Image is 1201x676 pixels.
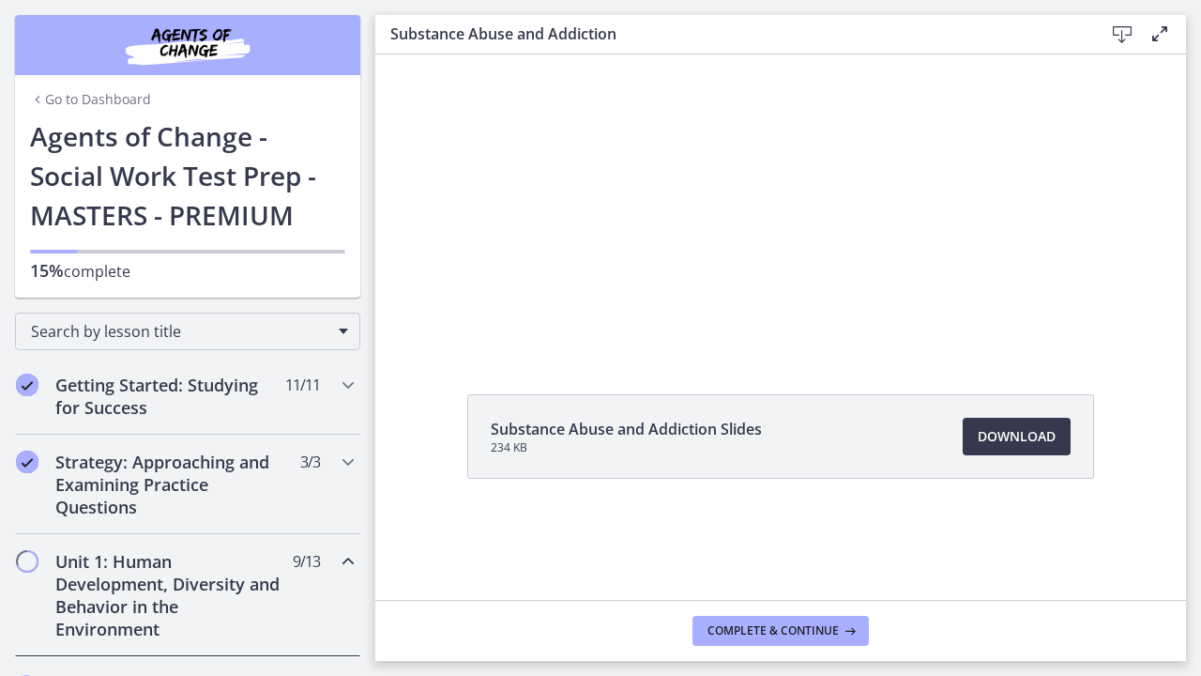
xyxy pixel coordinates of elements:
p: complete [30,259,345,283]
span: Complete & continue [707,623,839,638]
h2: Unit 1: Human Development, Diversity and Behavior in the Environment [55,550,284,640]
span: 3 / 3 [300,451,320,473]
span: Substance Abuse and Addiction Slides [491,418,762,440]
h2: Getting Started: Studying for Success [55,374,284,419]
img: Agents of Change [75,23,300,68]
h3: Substance Abuse and Addiction [390,23,1073,45]
span: 234 KB [491,440,762,455]
span: Search by lesson title [31,321,329,342]
iframe: Video Lesson [375,54,1186,351]
span: 15% [30,259,64,282]
h1: Agents of Change - Social Work Test Prep - MASTERS - PREMIUM [30,116,345,235]
div: Search by lesson title [15,313,360,350]
h2: Strategy: Approaching and Examining Practice Questions [55,451,284,518]
span: 11 / 11 [285,374,320,396]
i: Completed [16,374,38,396]
i: Completed [16,451,38,473]
span: 9 / 13 [293,550,320,573]
a: Go to Dashboard [30,90,151,109]
span: Download [978,425,1056,448]
button: Complete & continue [692,616,869,646]
a: Download [963,418,1071,455]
